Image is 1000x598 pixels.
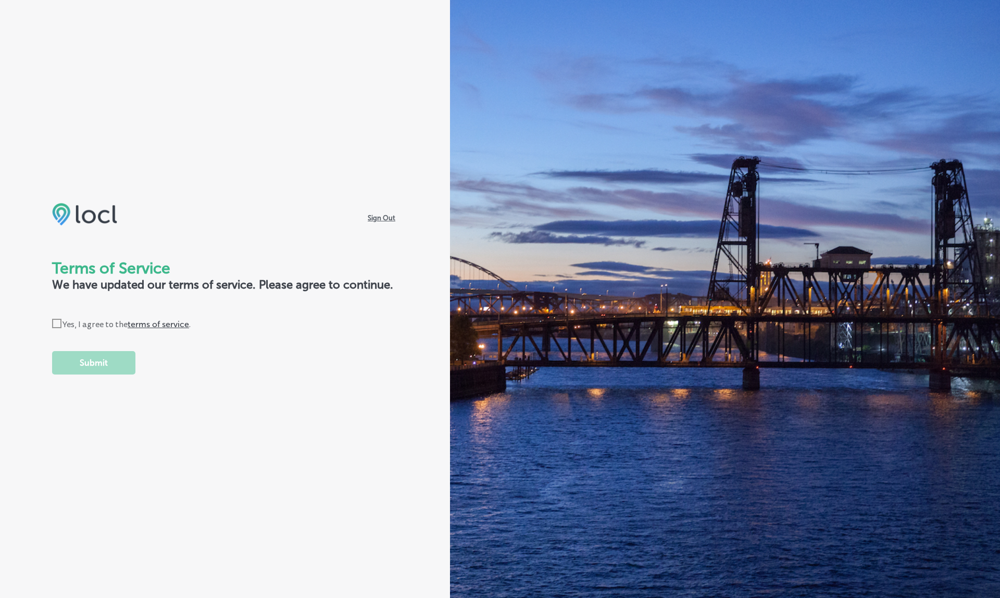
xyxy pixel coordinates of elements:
h2: We have updated our terms of service. Please agree to continue. [52,278,398,292]
button: Submit [52,351,135,375]
label: Yes, I agree to the . [52,319,191,330]
a: terms of service [128,319,189,329]
span: Sign Out [365,213,398,223]
img: LOCL logo [52,203,117,226]
h1: Terms of Service [52,259,398,278]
